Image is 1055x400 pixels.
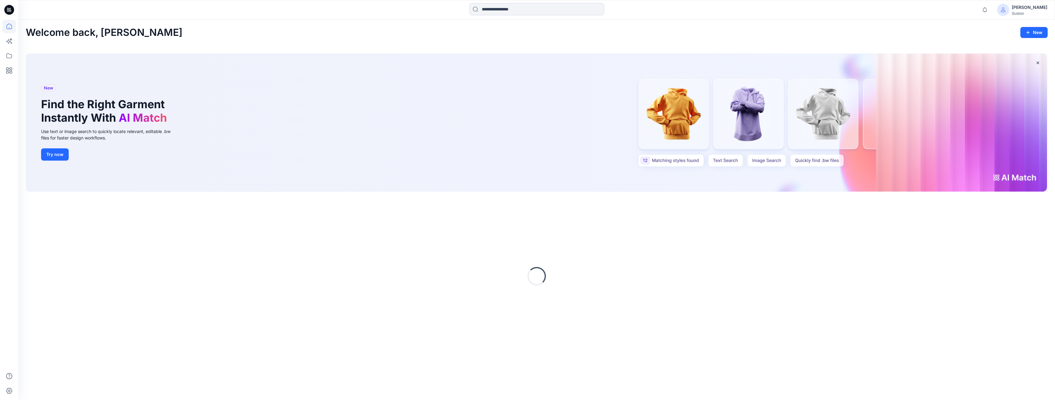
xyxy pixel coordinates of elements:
[26,27,182,38] h2: Welcome back, [PERSON_NAME]
[1020,27,1048,38] button: New
[1012,11,1047,16] div: Guston
[41,148,69,161] button: Try now
[41,128,179,141] div: Use text or image search to quickly locate relevant, editable .bw files for faster design workflows.
[41,98,170,124] h1: Find the Right Garment Instantly With
[119,111,167,124] span: AI Match
[44,84,53,92] span: New
[1001,7,1006,12] svg: avatar
[1012,4,1047,11] div: [PERSON_NAME]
